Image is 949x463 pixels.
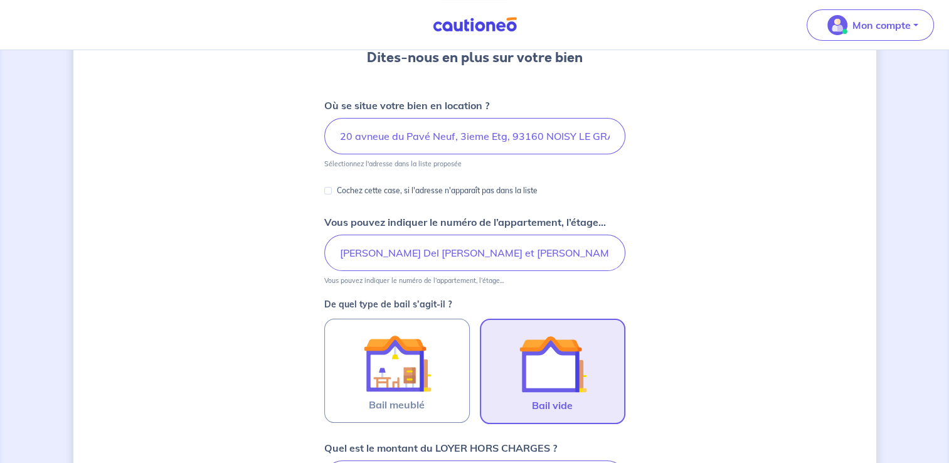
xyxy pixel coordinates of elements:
[363,329,431,397] img: illu_furnished_lease.svg
[852,18,911,33] p: Mon compte
[532,398,573,413] span: Bail vide
[324,276,504,285] p: Vous pouvez indiquer le numéro de l’appartement, l’étage...
[324,98,489,113] p: Où se situe votre bien en location ?
[324,215,606,230] p: Vous pouvez indiquer le numéro de l’appartement, l’étage...
[807,9,934,41] button: illu_account_valid_menu.svgMon compte
[324,440,557,455] p: Quel est le montant du LOYER HORS CHARGES ?
[369,397,425,412] span: Bail meublé
[324,118,625,154] input: 2 rue de paris, 59000 lille
[337,183,538,198] p: Cochez cette case, si l'adresse n'apparaît pas dans la liste
[324,235,625,271] input: Appartement 2
[519,330,586,398] img: illu_empty_lease.svg
[827,15,847,35] img: illu_account_valid_menu.svg
[324,300,625,309] p: De quel type de bail s’agit-il ?
[324,159,462,168] p: Sélectionnez l'adresse dans la liste proposée
[367,48,583,68] h3: Dites-nous en plus sur votre bien
[428,17,522,33] img: Cautioneo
